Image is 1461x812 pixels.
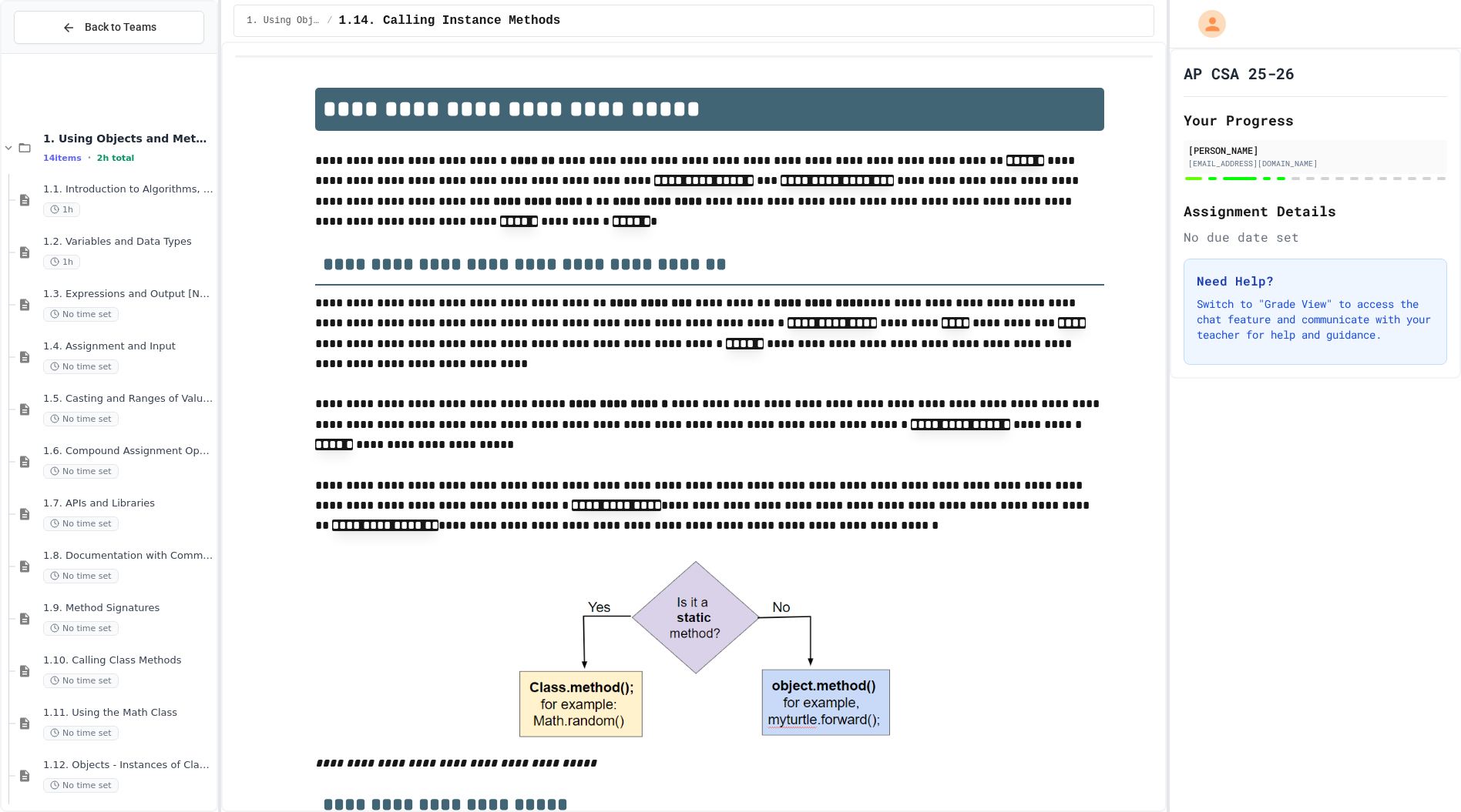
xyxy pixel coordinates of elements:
[43,464,119,479] span: No time set
[88,152,91,164] span: •
[1184,109,1447,131] h2: Your Progress
[43,707,213,720] span: 1.11. Using the Math Class
[1333,683,1446,749] iframe: chat widget
[1188,143,1443,157] div: [PERSON_NAME]
[1182,6,1230,42] div: My Account
[85,19,156,35] span: Back to Teams
[43,288,213,301] span: 1.3. Expressions and Output [New]
[1396,750,1446,797] iframe: chat widget
[43,202,80,217] span: 1h
[43,183,213,196] span: 1.1. Introduction to Algorithms, Programming, and Compilers
[43,359,119,374] span: No time set
[43,497,213,510] span: 1.7. APIs and Libraries
[97,153,135,163] span: 2h total
[1197,296,1434,343] p: Switch to "Grade View" to access the chat feature and communicate with your teacher for help and ...
[43,153,82,163] span: 14 items
[1188,158,1443,169] div: [EMAIL_ADDRESS][DOMAIN_NAME]
[43,255,80,269] span: 1h
[43,412,119,426] span: No time set
[43,602,213,615] span: 1.9. Method Signatures
[43,516,119,531] span: No time set
[43,550,213,563] span: 1.8. Documentation with Comments and Preconditions
[327,15,332,27] span: /
[43,673,119,688] span: No time set
[43,621,119,636] span: No time set
[43,236,213,249] span: 1.2. Variables and Data Types
[14,11,204,44] button: Back to Teams
[247,15,321,27] span: 1. Using Objects and Methods
[43,445,213,458] span: 1.6. Compound Assignment Operators
[43,307,119,322] span: No time set
[43,569,119,583] span: No time set
[43,654,213,667] span: 1.10. Calling Class Methods
[43,726,119,740] span: No time set
[43,393,213,406] span: 1.5. Casting and Ranges of Values
[43,132,213,145] span: 1. Using Objects and Methods
[1197,272,1434,290] h3: Need Help?
[43,340,213,353] span: 1.4. Assignment and Input
[338,12,560,30] span: 1.14. Calling Instance Methods
[1184,200,1447,222] h2: Assignment Details
[1184,228,1447,246] div: No due date set
[1184,62,1295,84] h1: AP CSA 25-26
[43,778,119,793] span: No time set
[43,759,213,772] span: 1.12. Objects - Instances of Classes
